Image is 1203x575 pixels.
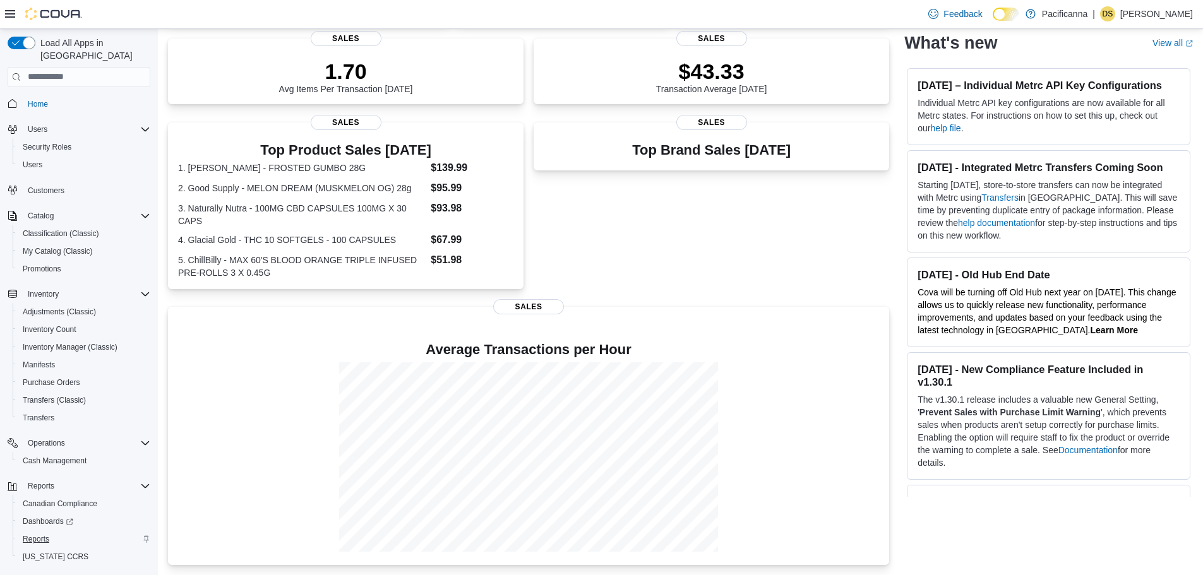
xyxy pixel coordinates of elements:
[943,8,982,20] span: Feedback
[3,121,155,138] button: Users
[18,139,150,155] span: Security Roles
[18,453,150,468] span: Cash Management
[18,226,104,241] a: Classification (Classic)
[918,287,1176,335] span: Cova will be turning off Old Hub next year on [DATE]. This change allows us to quickly release ne...
[3,477,155,495] button: Reports
[993,8,1019,21] input: Dark Mode
[18,244,98,259] a: My Catalog (Classic)
[178,182,426,194] dt: 2. Good Supply - MELON DREAM (MUSKMELON OG) 28g
[18,244,150,259] span: My Catalog (Classic)
[676,31,747,46] span: Sales
[930,123,961,133] a: help file
[18,261,150,276] span: Promotions
[918,393,1180,469] p: The v1.30.1 release includes a valuable new General Setting, ' ', which prevents sales when produ...
[13,338,155,356] button: Inventory Manager (Classic)
[23,552,88,562] span: [US_STATE] CCRS
[1042,6,1087,21] p: Pacificanna
[13,391,155,409] button: Transfers (Classic)
[918,97,1180,134] p: Individual Metrc API key configurations are now available for all Metrc states. For instructions ...
[178,162,426,174] dt: 1. [PERSON_NAME] - FROSTED GUMBO 28G
[23,97,53,112] a: Home
[279,59,413,94] div: Avg Items Per Transaction [DATE]
[493,299,564,314] span: Sales
[656,59,767,84] p: $43.33
[918,268,1180,281] h3: [DATE] - Old Hub End Date
[23,208,150,223] span: Catalog
[18,393,91,408] a: Transfers (Classic)
[23,228,99,239] span: Classification (Classic)
[18,357,60,372] a: Manifests
[23,182,150,198] span: Customers
[28,124,47,134] span: Users
[18,261,66,276] a: Promotions
[23,183,69,198] a: Customers
[958,218,1035,228] a: help documentation
[18,322,81,337] a: Inventory Count
[981,193,1019,203] a: Transfers
[656,59,767,94] div: Transaction Average [DATE]
[3,95,155,113] button: Home
[13,260,155,278] button: Promotions
[28,438,65,448] span: Operations
[178,202,426,227] dt: 3. Naturally Nutra - 100MG CBD CAPSULES 100MG X 30 CAPS
[35,37,150,62] span: Load All Apps in [GEOGRAPHIC_DATA]
[23,413,54,423] span: Transfers
[23,516,73,526] span: Dashboards
[632,143,791,158] h3: Top Brand Sales [DATE]
[3,181,155,199] button: Customers
[18,322,150,337] span: Inventory Count
[23,342,117,352] span: Inventory Manager (Classic)
[178,342,879,357] h4: Average Transactions per Hour
[178,234,426,246] dt: 4. Glacial Gold - THC 10 SOFTGELS - 100 CAPSULES
[23,436,150,451] span: Operations
[23,395,86,405] span: Transfers (Classic)
[1185,40,1193,47] svg: External link
[13,225,155,242] button: Classification (Classic)
[18,549,93,564] a: [US_STATE] CCRS
[13,548,155,566] button: [US_STATE] CCRS
[23,122,150,137] span: Users
[431,160,513,175] dd: $139.99
[23,324,76,335] span: Inventory Count
[918,161,1180,174] h3: [DATE] - Integrated Metrc Transfers Coming Soon
[23,142,71,152] span: Security Roles
[1058,445,1118,455] a: Documentation
[919,407,1101,417] strong: Prevent Sales with Purchase Limit Warning
[923,1,987,27] a: Feedback
[13,242,155,260] button: My Catalog (Classic)
[18,157,150,172] span: Users
[23,307,96,317] span: Adjustments (Classic)
[1100,6,1115,21] div: Darren Saunders
[431,232,513,247] dd: $67.99
[18,226,150,241] span: Classification (Classic)
[18,531,150,547] span: Reports
[13,530,155,548] button: Reports
[18,410,59,425] a: Transfers
[13,356,155,374] button: Manifests
[23,208,59,223] button: Catalog
[18,139,76,155] a: Security Roles
[918,179,1180,242] p: Starting [DATE], store-to-store transfers can now be integrated with Metrc using in [GEOGRAPHIC_D...
[1120,6,1193,21] p: [PERSON_NAME]
[23,534,49,544] span: Reports
[1092,6,1095,21] p: |
[13,495,155,513] button: Canadian Compliance
[311,115,381,130] span: Sales
[18,410,150,425] span: Transfers
[3,285,155,303] button: Inventory
[13,409,155,427] button: Transfers
[13,303,155,321] button: Adjustments (Classic)
[18,340,123,355] a: Inventory Manager (Classic)
[18,549,150,564] span: Washington CCRS
[18,514,150,529] span: Dashboards
[918,79,1180,92] h3: [DATE] – Individual Metrc API Key Configurations
[18,357,150,372] span: Manifests
[28,211,54,221] span: Catalog
[13,138,155,156] button: Security Roles
[18,453,92,468] a: Cash Management
[431,181,513,196] dd: $95.99
[28,289,59,299] span: Inventory
[18,514,78,529] a: Dashboards
[23,360,55,370] span: Manifests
